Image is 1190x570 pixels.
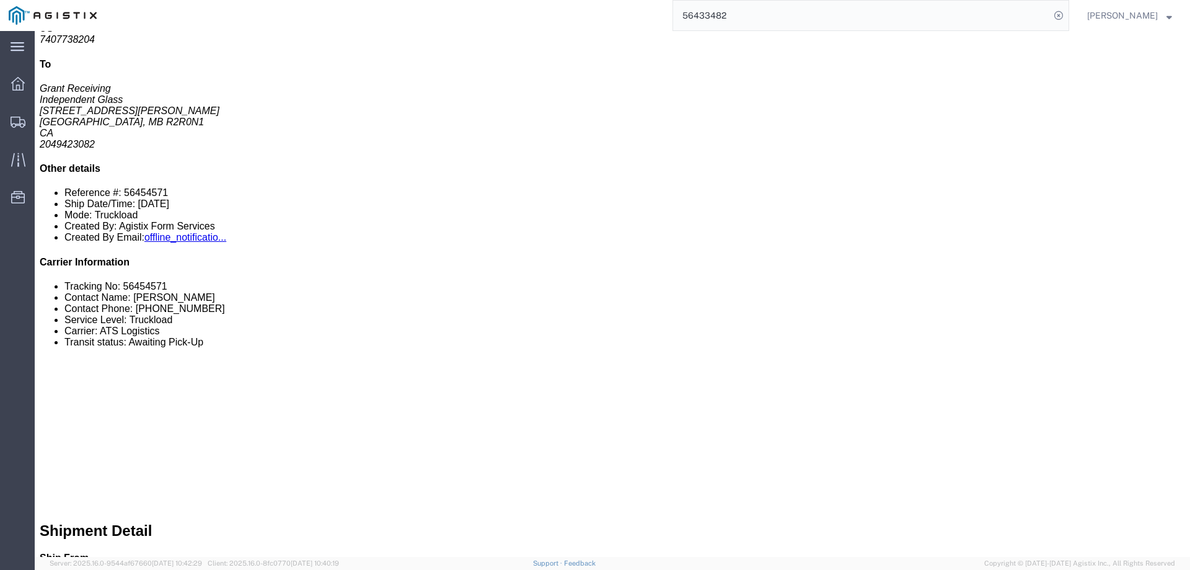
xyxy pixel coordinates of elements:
span: Client: 2025.16.0-8fc0770 [208,559,339,567]
a: Support [533,559,564,567]
img: logo [9,6,97,25]
a: Feedback [564,559,596,567]
span: [DATE] 10:40:19 [291,559,339,567]
span: Server: 2025.16.0-9544af67660 [50,559,202,567]
iframe: FS Legacy Container [35,31,1190,557]
span: [DATE] 10:42:29 [152,559,202,567]
input: Search for shipment number, reference number [673,1,1050,30]
button: [PERSON_NAME] [1086,8,1173,23]
span: Copyright © [DATE]-[DATE] Agistix Inc., All Rights Reserved [984,558,1175,569]
span: Jesse Jordan [1087,9,1158,22]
